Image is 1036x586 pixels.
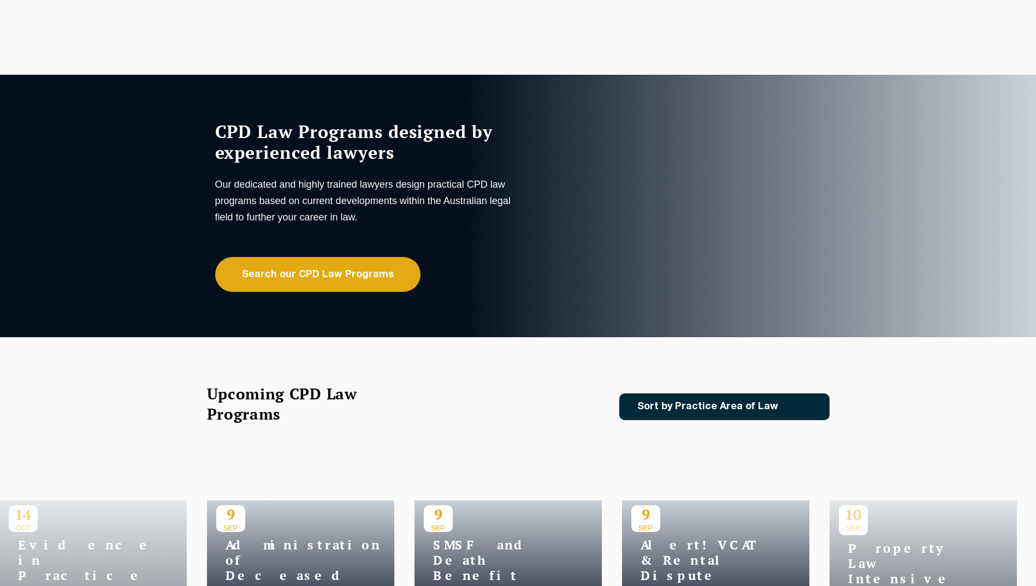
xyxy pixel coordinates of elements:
[216,524,245,532] span: SEP
[796,402,808,411] img: Icon
[631,505,660,524] p: 9
[424,524,453,532] span: SEP
[215,121,516,163] h1: CPD Law Programs designed by experienced lawyers
[215,257,421,292] a: Search our CPD Law Programs
[631,524,660,532] span: SEP
[619,393,830,420] a: Sort by Practice Area of Law
[207,384,384,424] h2: Upcoming CPD Law Programs
[216,505,245,524] p: 9
[424,505,453,524] p: 9
[215,176,516,225] p: Our dedicated and highly trained lawyers design practical CPD law programs based on current devel...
